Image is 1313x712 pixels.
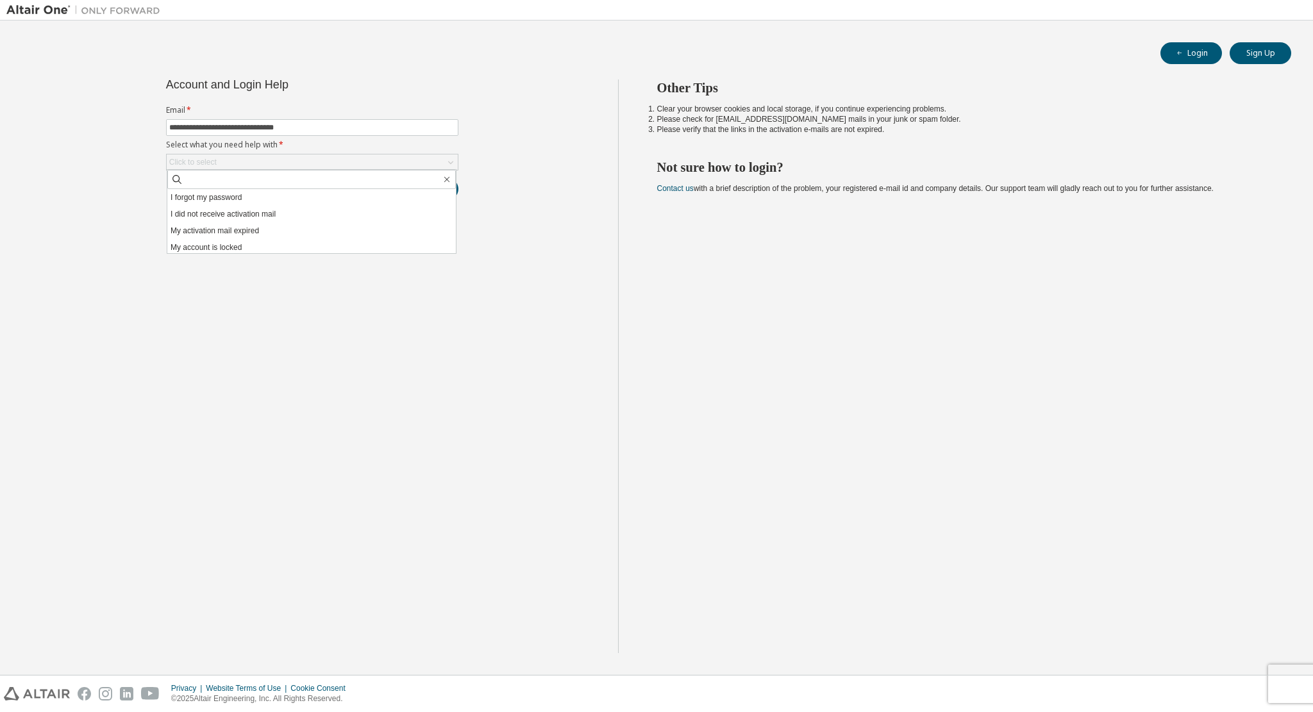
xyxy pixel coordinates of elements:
[99,687,112,700] img: instagram.svg
[657,79,1269,96] h2: Other Tips
[4,687,70,700] img: altair_logo.svg
[166,79,400,90] div: Account and Login Help
[167,154,458,170] div: Click to select
[1160,42,1222,64] button: Login
[657,159,1269,176] h2: Not sure how to login?
[169,157,217,167] div: Click to select
[141,687,160,700] img: youtube.svg
[6,4,167,17] img: Altair One
[206,683,290,693] div: Website Terms of Use
[120,687,133,700] img: linkedin.svg
[657,124,1269,135] li: Please verify that the links in the activation e-mails are not expired.
[171,683,206,693] div: Privacy
[166,140,458,150] label: Select what you need help with
[78,687,91,700] img: facebook.svg
[166,105,458,115] label: Email
[171,693,353,704] p: © 2025 Altair Engineering, Inc. All Rights Reserved.
[657,184,1214,193] span: with a brief description of the problem, your registered e-mail id and company details. Our suppo...
[290,683,353,693] div: Cookie Consent
[657,184,694,193] a: Contact us
[657,104,1269,114] li: Clear your browser cookies and local storage, if you continue experiencing problems.
[1230,42,1291,64] button: Sign Up
[657,114,1269,124] li: Please check for [EMAIL_ADDRESS][DOMAIN_NAME] mails in your junk or spam folder.
[167,189,456,206] li: I forgot my password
